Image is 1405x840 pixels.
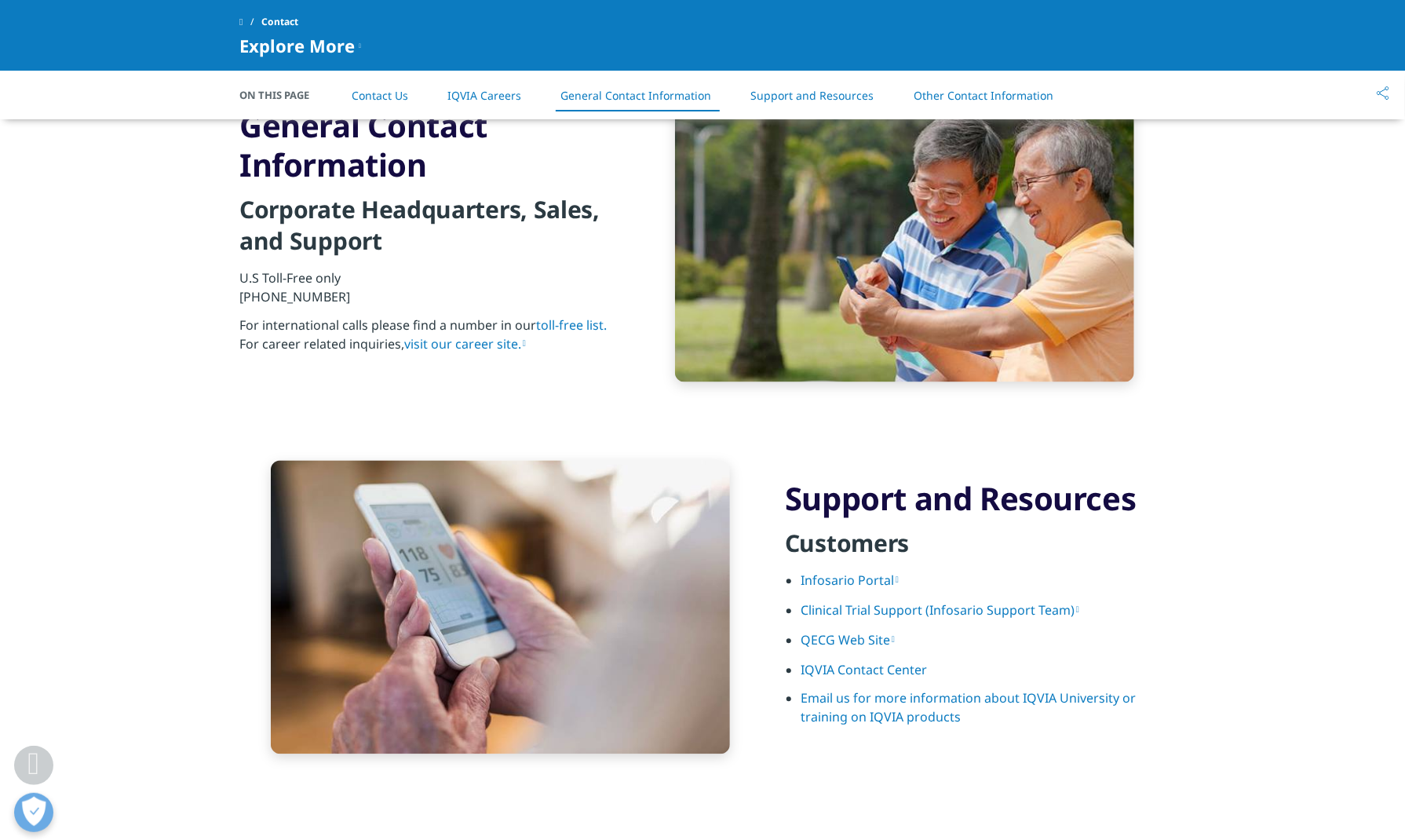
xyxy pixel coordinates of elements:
[271,461,730,754] img: Using smartphone
[801,602,1079,619] a: Clinical Trial Support (Infosario Support Team)
[914,88,1053,103] a: Other Contact Information
[14,793,53,832] button: Open Preferences
[785,480,1166,519] h3: Support and Resources
[239,269,620,316] p: U.S Toll-Free only [PHONE_NUMBER]
[536,317,607,334] a: toll-free list.
[801,690,1136,726] a: Email us for more information about IQVIA University or training on IQVIA products
[801,632,895,649] a: QECG Web Site
[239,316,620,365] p: For international calls please find a number in our For career related inquiries,
[560,88,711,103] a: General Contact Information
[751,88,874,103] a: Support and Resources
[239,36,355,55] span: Explore More
[239,195,620,269] h4: Corporate Headquarters, Sales, and Support
[404,336,526,353] a: visit our career site.
[352,88,408,103] a: Contact Us
[447,88,521,103] a: IQVIA Careers
[675,89,1134,382] img: senior males at park with cell phone
[239,107,620,185] h3: General Contact Information
[801,572,899,590] a: Infosario Portal
[785,528,1166,572] h4: Customers
[261,8,298,36] span: Contact
[239,87,326,103] span: On This Page
[801,662,927,679] a: IQVIA Contact Center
